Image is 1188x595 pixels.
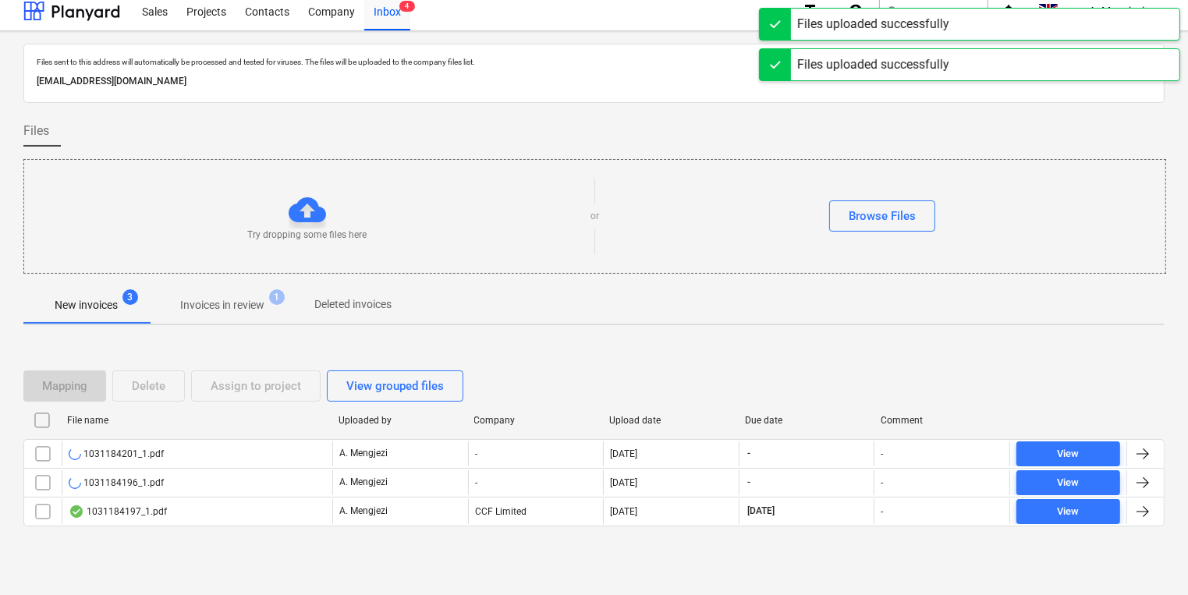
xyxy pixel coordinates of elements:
div: Comment [881,415,1004,426]
div: Due date [745,415,868,426]
div: OCR in progress [69,476,81,489]
div: CCF Limited [468,499,604,524]
span: 3 [122,289,138,305]
div: - [881,448,883,459]
div: - [881,506,883,517]
span: [DATE] [746,505,776,518]
p: Try dropping some files here [248,228,367,242]
div: View grouped files [346,376,444,396]
div: - [881,477,883,488]
div: View [1058,503,1080,521]
button: View [1016,441,1120,466]
div: Files uploaded successfully [797,15,949,34]
div: 1031184197_1.pdf [69,505,167,518]
div: View [1058,474,1080,492]
span: - [746,476,752,489]
p: A. Mengjezi [339,505,388,518]
p: Invoices in review [180,297,264,313]
iframe: Chat Widget [1110,520,1188,595]
div: OCR finished [69,505,84,518]
div: 1031184196_1.pdf [69,476,164,489]
div: Try dropping some files hereorBrowse Files [23,159,1166,274]
button: Browse Files [829,200,935,232]
div: Upload date [609,415,732,426]
div: - [468,441,604,466]
button: View [1016,499,1120,524]
div: View [1058,445,1080,463]
div: - [468,470,604,495]
span: 4 [399,1,415,12]
div: OCR in progress [69,448,81,460]
div: [DATE] [610,506,637,517]
div: Uploaded by [339,415,462,426]
button: View [1016,470,1120,495]
span: - [746,447,752,460]
p: New invoices [55,297,118,313]
span: 1 [269,289,285,305]
p: Deleted invoices [314,296,392,313]
div: Files uploaded successfully [797,55,949,74]
p: Files sent to this address will automatically be processed and tested for viruses. The files will... [37,57,1151,67]
span: Files [23,122,49,140]
div: 1031184201_1.pdf [69,448,164,460]
div: [DATE] [610,448,637,459]
div: File name [67,415,326,426]
div: [DATE] [610,477,637,488]
div: Browse Files [849,206,916,226]
button: View grouped files [327,370,463,402]
div: Company [474,415,598,426]
p: or [590,210,599,223]
p: A. Mengjezi [339,447,388,460]
p: A. Mengjezi [339,476,388,489]
p: [EMAIL_ADDRESS][DOMAIN_NAME] [37,73,1151,90]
